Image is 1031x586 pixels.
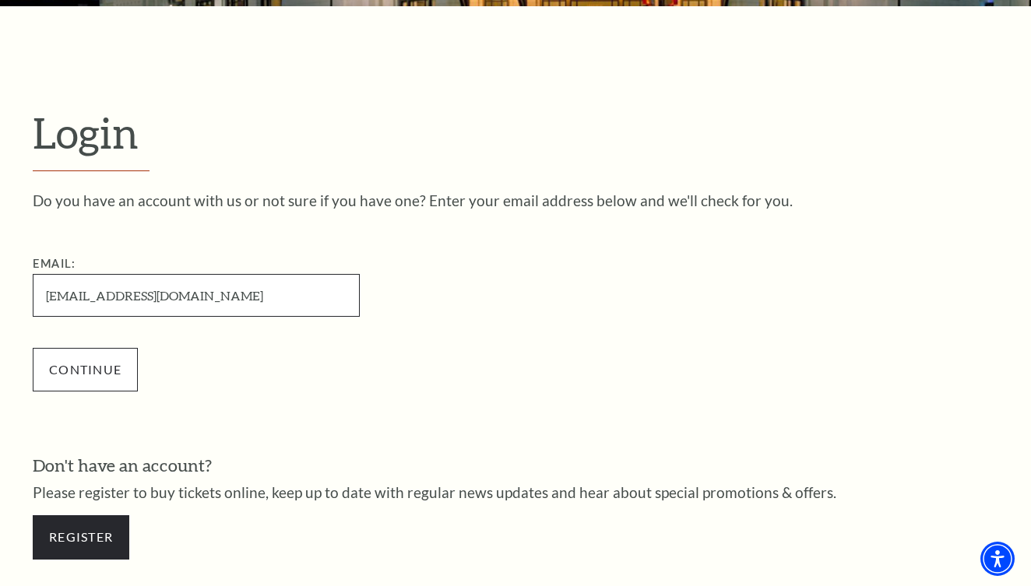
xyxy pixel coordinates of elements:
[33,454,998,478] h3: Don't have an account?
[980,542,1015,576] div: Accessibility Menu
[33,107,139,157] span: Login
[33,348,138,391] input: Submit button
[33,257,76,270] label: Email:
[33,193,998,208] p: Do you have an account with us or not sure if you have one? Enter your email address below and we...
[33,274,360,317] input: Required
[33,485,998,500] p: Please register to buy tickets online, keep up to date with regular news updates and hear about s...
[33,515,129,559] a: Register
